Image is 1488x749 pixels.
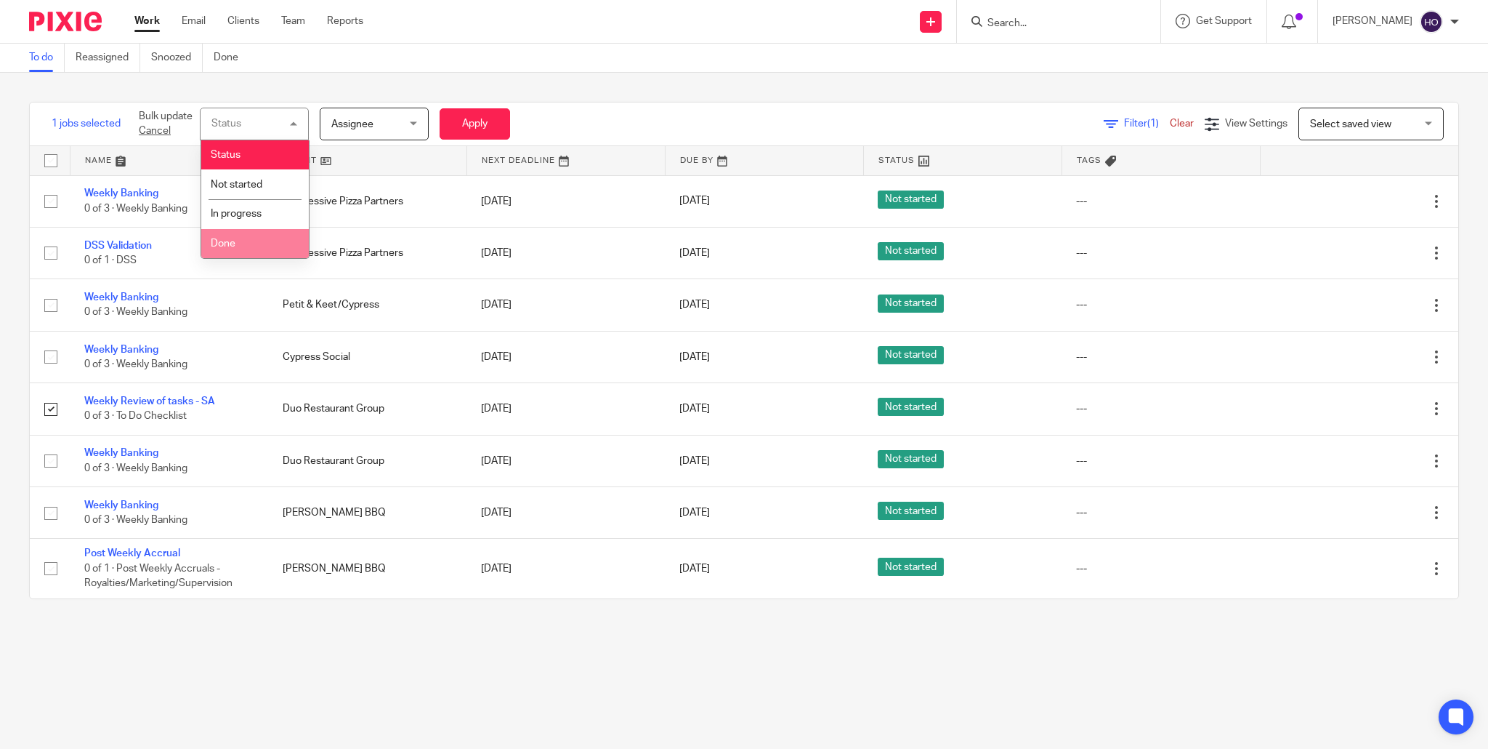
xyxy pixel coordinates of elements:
[84,359,187,369] span: 0 of 3 · Weekly Banking
[1225,119,1287,129] span: View Settings
[331,119,373,129] span: Assignee
[679,508,710,518] span: [DATE]
[84,204,187,214] span: 0 of 3 · Weekly Banking
[1196,16,1252,26] span: Get Support
[84,500,158,510] a: Weekly Banking
[268,227,466,279] td: Progressive Pizza Partners
[1076,246,1245,260] div: ---
[84,396,215,406] a: Weekly Review of tasks - SA
[878,295,944,313] span: Not started
[466,175,665,227] td: [DATE]
[268,175,466,227] td: Progressive Pizza Partners
[878,398,944,416] span: Not started
[679,404,710,414] span: [DATE]
[211,209,262,219] span: In progress
[1076,505,1245,520] div: ---
[1076,454,1245,468] div: ---
[268,279,466,331] td: Petit & Keet/Cypress
[679,300,710,310] span: [DATE]
[268,539,466,598] td: [PERSON_NAME] BBQ
[878,502,944,520] span: Not started
[214,44,249,72] a: Done
[84,241,152,251] a: DSS Validation
[268,435,466,486] td: Duo Restaurant Group
[268,383,466,435] td: Duo Restaurant Group
[878,558,944,576] span: Not started
[1124,119,1170,129] span: Filter
[466,383,665,435] td: [DATE]
[139,109,193,139] p: Bulk update
[29,12,102,31] img: Pixie
[211,119,241,129] div: Status
[1077,156,1101,164] span: Tags
[679,564,710,574] span: [DATE]
[878,346,944,364] span: Not started
[1076,401,1245,416] div: ---
[84,188,158,199] a: Weekly Banking
[327,14,363,28] a: Reports
[466,279,665,331] td: [DATE]
[878,242,944,260] span: Not started
[1420,10,1443,33] img: svg%3E
[76,44,140,72] a: Reassigned
[151,44,203,72] a: Snoozed
[466,435,665,486] td: [DATE]
[466,227,665,279] td: [DATE]
[466,487,665,539] td: [DATE]
[466,331,665,382] td: [DATE]
[1333,14,1412,28] p: [PERSON_NAME]
[268,487,466,539] td: [PERSON_NAME] BBQ
[211,150,240,160] span: Status
[679,196,710,207] span: [DATE]
[134,14,160,28] a: Work
[466,539,665,598] td: [DATE]
[679,352,710,362] span: [DATE]
[52,116,121,131] span: 1 jobs selected
[1076,350,1245,364] div: ---
[211,180,262,190] span: Not started
[1076,297,1245,312] div: ---
[679,248,710,258] span: [DATE]
[440,108,510,140] button: Apply
[84,292,158,303] a: Weekly Banking
[1076,194,1245,209] div: ---
[84,564,232,589] span: 0 of 1 · Post Weekly Accruals - Royalties/Marketing/Supervision
[182,14,206,28] a: Email
[878,191,944,209] span: Not started
[84,412,187,422] span: 0 of 3 · To Do Checklist
[84,255,137,265] span: 0 of 1 · DSS
[227,14,259,28] a: Clients
[1076,561,1245,576] div: ---
[84,448,158,458] a: Weekly Banking
[1310,119,1391,129] span: Select saved view
[268,331,466,382] td: Cypress Social
[1147,119,1159,129] span: (1)
[878,450,944,468] span: Not started
[29,44,65,72] a: To do
[211,239,235,249] span: Done
[281,14,305,28] a: Team
[84,345,158,355] a: Weekly Banking
[84,463,187,473] span: 0 of 3 · Weekly Banking
[679,456,710,466] span: [DATE]
[84,548,180,558] a: Post Weekly Accrual
[84,308,187,318] span: 0 of 3 · Weekly Banking
[1170,119,1194,129] a: Clear
[139,126,171,136] a: Cancel
[986,17,1117,31] input: Search
[84,515,187,525] span: 0 of 3 · Weekly Banking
